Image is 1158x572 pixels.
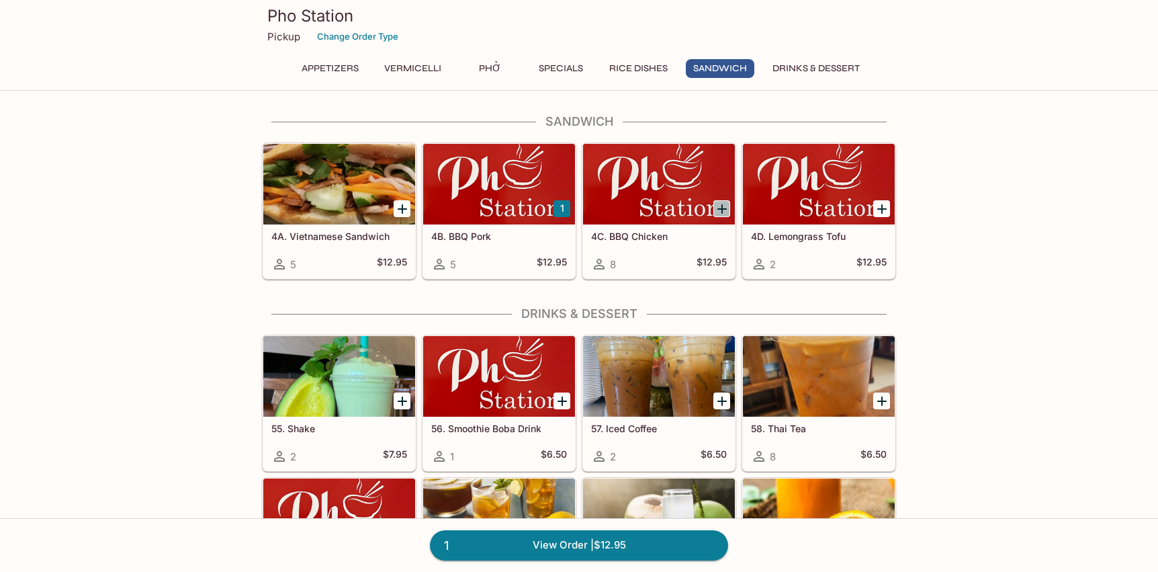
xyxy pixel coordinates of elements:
[430,530,728,560] a: 1View Order |$12.95
[262,114,896,129] h4: Sandwich
[583,144,735,224] div: 4C. BBQ Chicken
[263,479,415,559] div: 59. Hot Tea
[383,448,407,464] h5: $7.95
[856,256,887,272] h5: $12.95
[751,231,887,242] h5: 4D. Lemongrass Tofu
[394,200,410,217] button: Add 4A. Vietnamese Sandwich
[686,59,754,78] button: Sandwich
[610,258,616,271] span: 8
[450,258,456,271] span: 5
[591,231,727,242] h5: 4C. BBQ Chicken
[591,423,727,434] h5: 57. Iced Coffee
[553,200,570,217] button: Add 4B. BBQ Pork
[263,335,416,471] a: 55. Shake2$7.95
[697,256,727,272] h5: $12.95
[294,59,366,78] button: Appetizers
[267,5,891,26] h3: Pho Station
[553,393,570,409] button: Add 56. Smoothie Boba Drink
[541,448,567,464] h5: $6.50
[263,143,416,279] a: 4A. Vietnamese Sandwich5$12.95
[377,256,407,272] h5: $12.95
[713,200,730,217] button: Add 4C. BBQ Chicken
[423,479,575,559] div: 60. Tea / Fresh Lemonade
[263,144,415,224] div: 4A. Vietnamese Sandwich
[751,423,887,434] h5: 58. Thai Tea
[311,26,404,47] button: Change Order Type
[765,59,867,78] button: Drinks & Dessert
[271,231,407,242] h5: 4A. Vietnamese Sandwich
[531,59,591,78] button: Specials
[263,336,415,417] div: 55. Shake
[422,143,576,279] a: 4B. BBQ Pork5$12.95
[377,59,449,78] button: Vermicelli
[537,256,567,272] h5: $12.95
[459,59,520,78] button: Phở
[743,479,895,559] div: 62. Fresh Orange Juice
[860,448,887,464] h5: $6.50
[602,59,675,78] button: Rice Dishes
[262,307,896,321] h4: Drinks & Dessert
[582,335,736,471] a: 57. Iced Coffee2$6.50
[742,143,895,279] a: 4D. Lemongrass Tofu2$12.95
[436,536,457,555] span: 1
[423,336,575,417] div: 56. Smoothie Boba Drink
[742,335,895,471] a: 58. Thai Tea8$6.50
[610,450,616,463] span: 2
[770,258,776,271] span: 2
[743,144,895,224] div: 4D. Lemongrass Tofu
[701,448,727,464] h5: $6.50
[743,336,895,417] div: 58. Thai Tea
[873,200,890,217] button: Add 4D. Lemongrass Tofu
[713,393,730,409] button: Add 57. Iced Coffee
[290,258,296,271] span: 5
[271,423,407,434] h5: 55. Shake
[583,479,735,559] div: 61. Young Coconut Juice
[267,30,300,43] p: Pickup
[290,450,296,463] span: 2
[583,336,735,417] div: 57. Iced Coffee
[422,335,576,471] a: 56. Smoothie Boba Drink1$6.50
[394,393,410,409] button: Add 55. Shake
[423,144,575,224] div: 4B. BBQ Pork
[873,393,890,409] button: Add 58. Thai Tea
[431,231,567,242] h5: 4B. BBQ Pork
[770,450,776,463] span: 8
[450,450,454,463] span: 1
[582,143,736,279] a: 4C. BBQ Chicken8$12.95
[431,423,567,434] h5: 56. Smoothie Boba Drink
